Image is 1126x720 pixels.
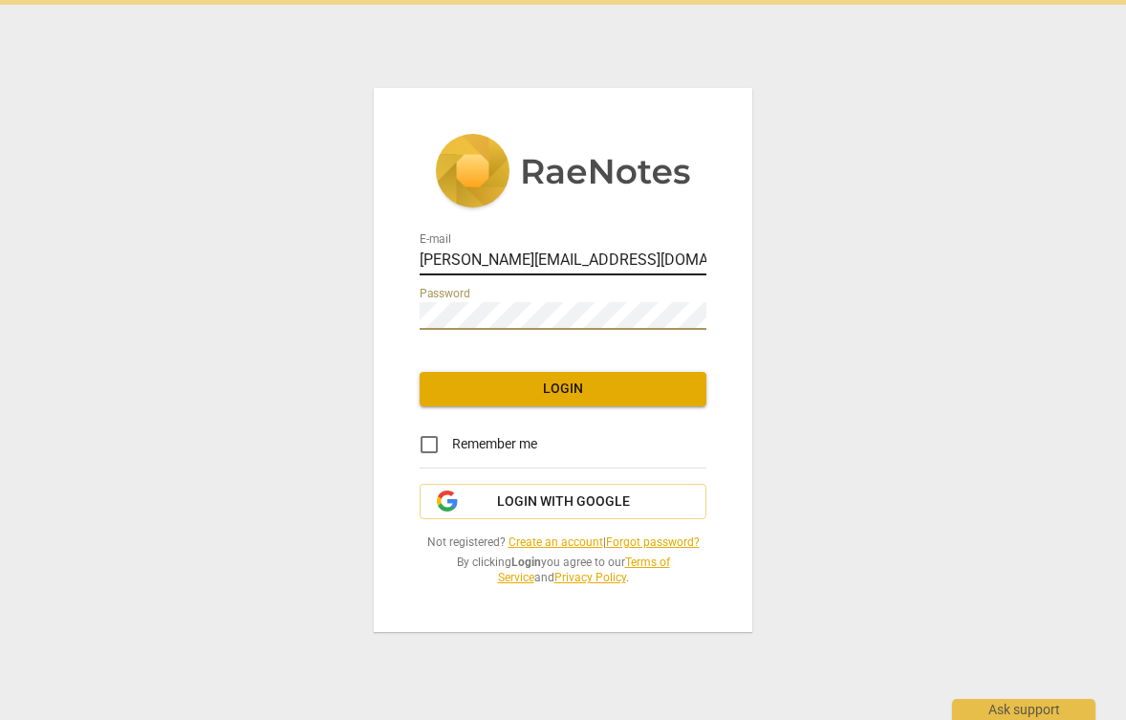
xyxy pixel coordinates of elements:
[452,434,537,454] span: Remember me
[420,372,706,406] button: Login
[420,535,706,551] span: Not registered? |
[420,484,706,520] button: Login with Google
[511,556,541,569] b: Login
[554,571,626,584] a: Privacy Policy
[952,699,1095,720] div: Ask support
[420,555,706,586] span: By clicking you agree to our and .
[606,535,700,549] a: Forgot password?
[498,556,670,585] a: Terms of Service
[420,233,451,245] label: E-mail
[509,535,603,549] a: Create an account
[420,288,470,299] label: Password
[435,134,691,212] img: 5ac2273c67554f335776073100b6d88f.svg
[497,492,630,512] span: Login with Google
[435,380,691,399] span: Login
